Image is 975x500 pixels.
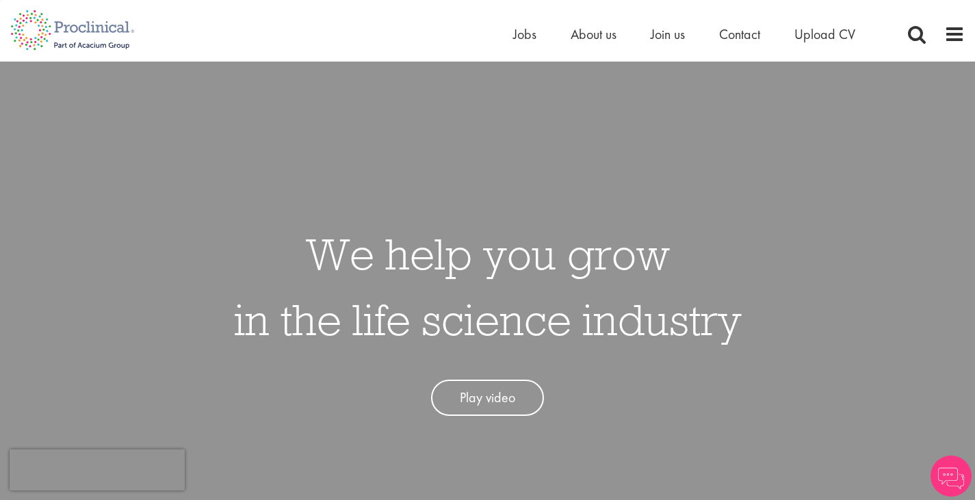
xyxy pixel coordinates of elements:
h1: We help you grow in the life science industry [234,221,742,352]
a: Upload CV [794,25,855,43]
a: Jobs [513,25,536,43]
a: Play video [431,380,544,416]
img: Chatbot [931,456,972,497]
a: Contact [719,25,760,43]
a: About us [571,25,616,43]
a: Join us [651,25,685,43]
